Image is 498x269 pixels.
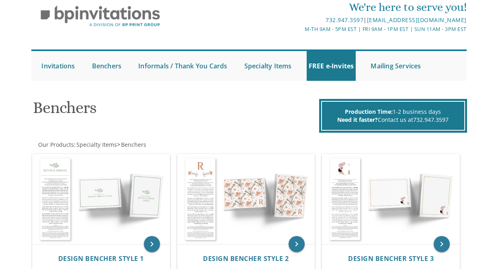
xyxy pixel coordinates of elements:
[177,15,466,25] div: |
[369,51,423,81] a: Mailing Services
[434,236,450,252] a: keyboard_arrow_right
[413,116,449,123] a: 732.947.3597
[203,255,289,263] a: Design Bencher Style 2
[120,141,146,148] a: Benchers
[117,141,146,148] span: >
[242,51,294,81] a: Specialty Items
[322,154,459,244] img: Design Bencher Style 3
[326,16,363,24] a: 732.947.3597
[31,141,249,149] div: :
[121,141,146,148] span: Benchers
[321,101,465,131] div: 1-2 business days Contact us at
[348,254,434,263] span: Design Bencher Style 3
[39,51,77,81] a: Invitations
[178,154,315,244] img: Design Bencher Style 2
[348,255,434,263] a: Design Bencher Style 3
[289,236,305,252] a: keyboard_arrow_right
[345,108,393,115] span: Production Time:
[76,141,117,148] a: Specialty Items
[307,51,356,81] a: FREE e-Invites
[33,154,170,244] img: Design Bencher Style 1
[37,141,74,148] a: Our Products
[58,255,144,263] a: Design Bencher Style 1
[337,116,378,123] span: Need it faster?
[203,254,289,263] span: Design Bencher Style 2
[90,51,124,81] a: Benchers
[58,254,144,263] span: Design Bencher Style 1
[367,16,467,24] a: [EMAIL_ADDRESS][DOMAIN_NAME]
[136,51,229,81] a: Informals / Thank You Cards
[144,236,160,252] a: keyboard_arrow_right
[177,25,466,33] div: M-Th 9am - 5pm EST | Fri 9am - 1pm EST | Sun 11am - 3pm EST
[33,99,317,123] h1: Benchers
